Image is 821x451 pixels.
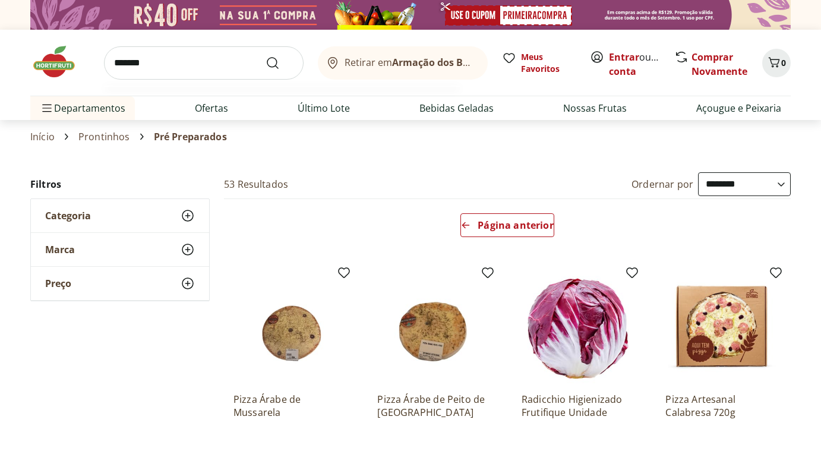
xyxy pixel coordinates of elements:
[31,233,209,266] button: Marca
[31,267,209,300] button: Preço
[522,270,634,383] img: Radicchio Higienizado Frutifique Unidade
[762,49,791,77] button: Carrinho
[460,213,554,242] a: Página anterior
[419,101,494,115] a: Bebidas Geladas
[195,101,228,115] a: Ofertas
[609,51,639,64] a: Entrar
[45,277,71,289] span: Preço
[377,270,490,383] img: Pizza Árabe de Peito de Peru
[40,94,54,122] button: Menu
[233,270,346,383] img: Pizza Árabe de Mussarela
[392,56,501,69] b: Armação dos Búzios/RJ
[345,57,476,68] span: Retirar em
[154,131,227,142] span: Pré Preparados
[696,101,781,115] a: Açougue e Peixaria
[781,57,786,68] span: 0
[377,393,490,419] a: Pizza Árabe de Peito de [GEOGRAPHIC_DATA]
[461,220,471,230] svg: Arrow Left icon
[609,51,674,78] a: Criar conta
[521,51,576,75] span: Meus Favoritos
[478,220,553,230] span: Página anterior
[40,94,125,122] span: Departamentos
[298,101,350,115] a: Último Lote
[563,101,627,115] a: Nossas Frutas
[30,172,210,196] h2: Filtros
[691,51,747,78] a: Comprar Novamente
[665,393,778,419] a: Pizza Artesanal Calabresa 720g
[104,46,304,80] input: search
[31,199,209,232] button: Categoria
[631,178,693,191] label: Ordernar por
[665,270,778,383] img: Pizza Artesanal Calabresa 720g
[609,50,662,78] span: ou
[266,56,294,70] button: Submit Search
[30,44,90,80] img: Hortifruti
[45,244,75,256] span: Marca
[318,46,488,80] button: Retirar emArmação dos Búzios/RJ
[45,210,91,222] span: Categoria
[522,393,634,419] a: Radicchio Higienizado Frutifique Unidade
[224,178,288,191] h2: 53 Resultados
[30,131,55,142] a: Início
[233,393,346,419] a: Pizza Árabe de Mussarela
[78,131,130,142] a: Prontinhos
[502,51,576,75] a: Meus Favoritos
